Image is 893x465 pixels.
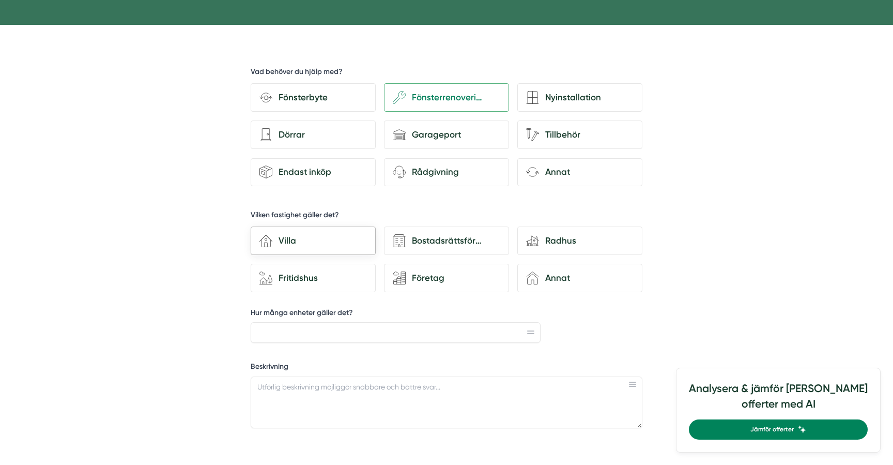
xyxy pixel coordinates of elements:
[750,425,794,434] span: Jämför offerter
[251,362,642,374] label: Beskrivning
[251,67,343,80] h5: Vad behöver du hjälp med?
[251,308,541,321] label: Hur många enheter gäller det?
[251,210,339,223] h5: Vilken fastighet gäller det?
[689,381,868,419] h4: Analysera & jämför [PERSON_NAME] offerter med AI
[689,419,868,440] a: Jämför offerter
